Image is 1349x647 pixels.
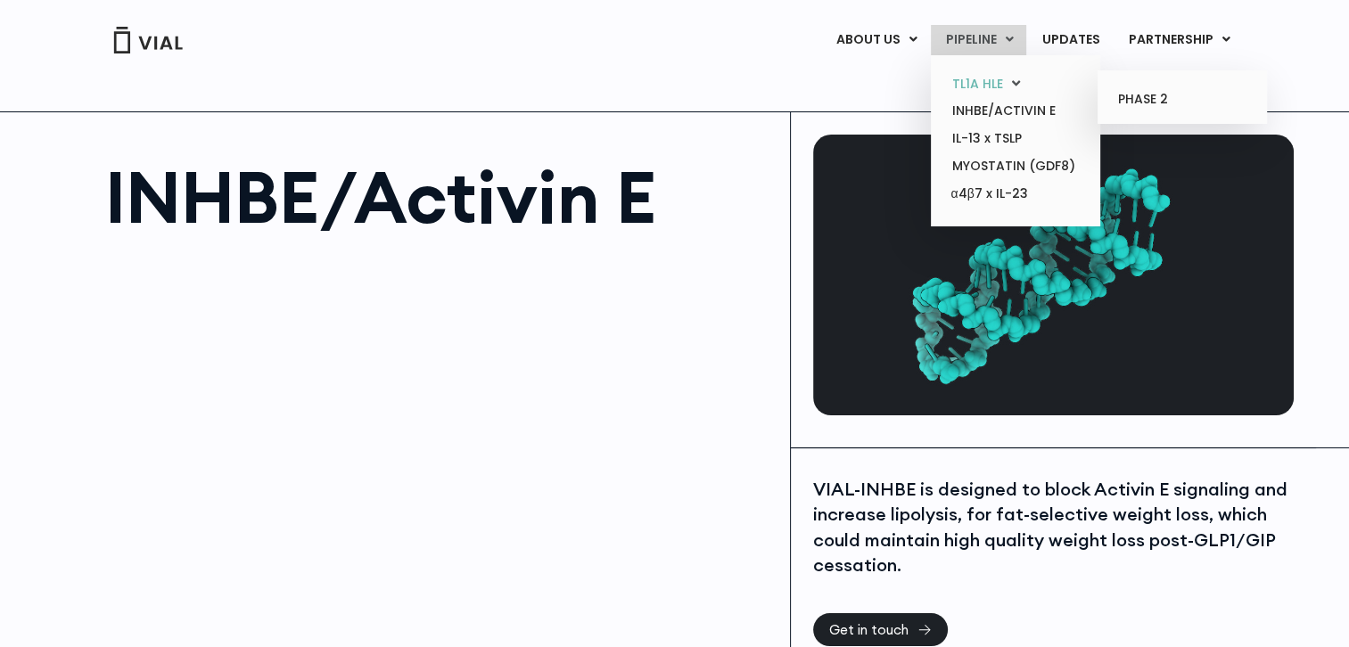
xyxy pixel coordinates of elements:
img: Vial Logo [112,27,184,53]
a: ABOUT USMenu Toggle [821,25,930,55]
a: α4β7 x IL-23 [937,180,1093,209]
a: TL1A HLEMenu Toggle [937,70,1093,98]
span: Get in touch [829,623,909,636]
a: INHBE/ACTIVIN E [937,97,1093,125]
a: PIPELINEMenu Toggle [931,25,1026,55]
a: IL-13 x TSLP [937,125,1093,152]
a: PARTNERSHIPMenu Toggle [1114,25,1244,55]
a: PHASE 2 [1104,86,1260,114]
a: UPDATES [1027,25,1113,55]
a: MYOSTATIN (GDF8) [937,152,1093,180]
div: VIAL-INHBE is designed to block Activin E signaling and increase lipolysis, for fat-selective wei... [813,477,1289,578]
h1: INHBE/Activin E [105,161,773,233]
a: Get in touch [813,613,948,646]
